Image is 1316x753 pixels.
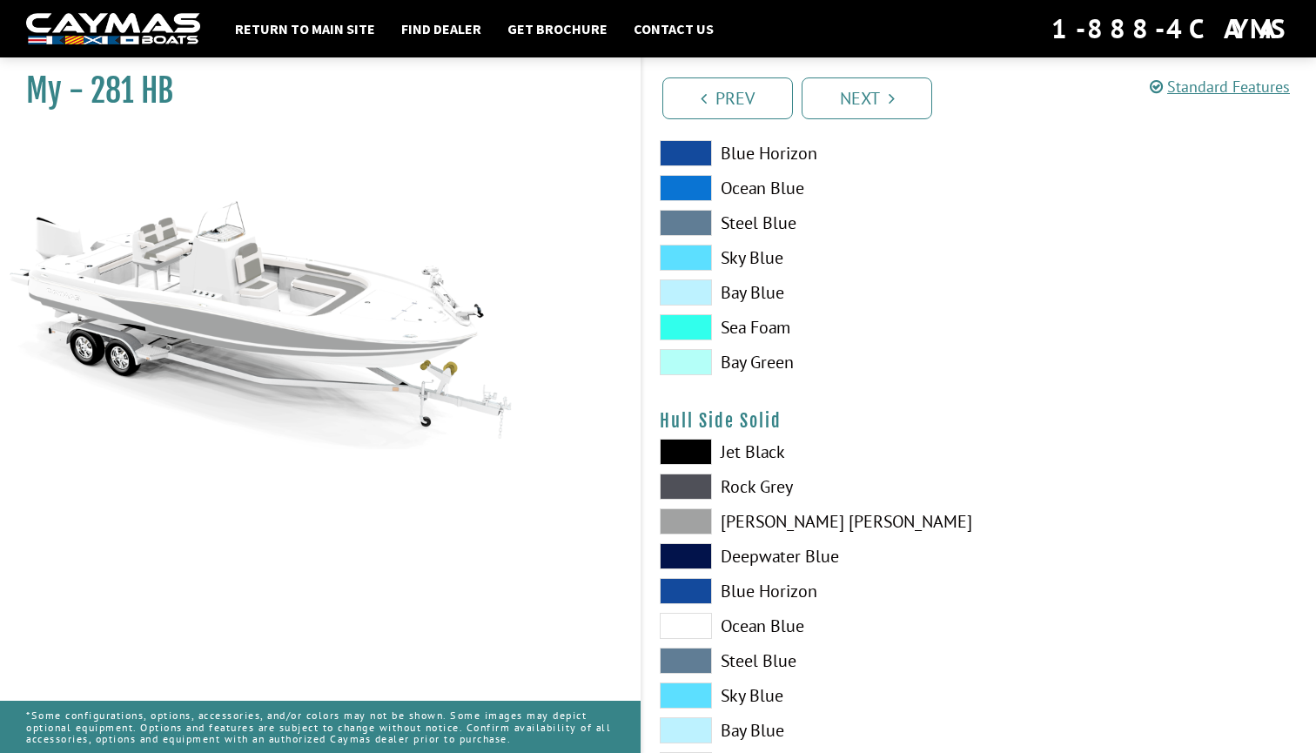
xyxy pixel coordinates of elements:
[660,439,962,465] label: Jet Black
[660,543,962,569] label: Deepwater Blue
[660,349,962,375] label: Bay Green
[660,508,962,534] label: [PERSON_NAME] [PERSON_NAME]
[393,17,490,40] a: Find Dealer
[660,474,962,500] label: Rock Grey
[26,13,200,45] img: white-logo-c9c8dbefe5ff5ceceb0f0178aa75bf4bb51f6bca0971e226c86eb53dfe498488.png
[660,648,962,674] label: Steel Blue
[26,71,597,111] h1: My - 281 HB
[660,245,962,271] label: Sky Blue
[660,175,962,201] label: Ocean Blue
[660,717,962,743] label: Bay Blue
[660,613,962,639] label: Ocean Blue
[660,578,962,604] label: Blue Horizon
[662,77,793,119] a: Prev
[625,17,722,40] a: Contact Us
[660,410,1299,432] h4: Hull Side Solid
[226,17,384,40] a: Return to main site
[660,210,962,236] label: Steel Blue
[658,75,1316,119] ul: Pagination
[802,77,932,119] a: Next
[660,140,962,166] label: Blue Horizon
[1150,77,1290,97] a: Standard Features
[26,701,614,753] p: *Some configurations, options, accessories, and/or colors may not be shown. Some images may depic...
[660,314,962,340] label: Sea Foam
[1051,10,1290,48] div: 1-888-4CAYMAS
[499,17,616,40] a: Get Brochure
[660,279,962,306] label: Bay Blue
[660,682,962,709] label: Sky Blue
